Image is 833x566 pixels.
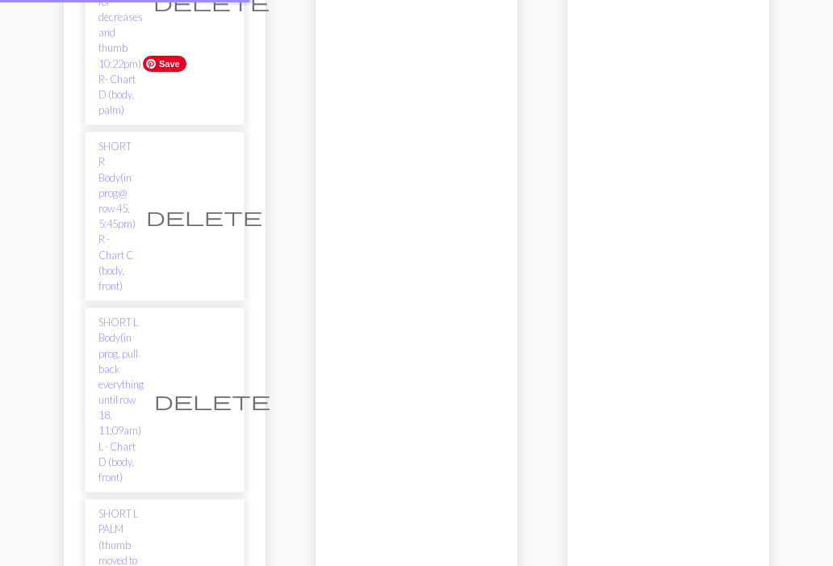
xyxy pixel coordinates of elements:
a: SHORT L Body(in prog, pull back everything until row 18, 11:09am) L - Chart D (body, front) [98,315,144,485]
span: delete [154,389,270,412]
span: Save [143,56,186,72]
a: SHORT R Body(in prog@ row 45, 5:45pm) R - Chart C (body, front) [98,139,136,294]
button: Delete chart [144,385,281,416]
button: Delete chart [136,201,273,232]
span: delete [146,205,262,228]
